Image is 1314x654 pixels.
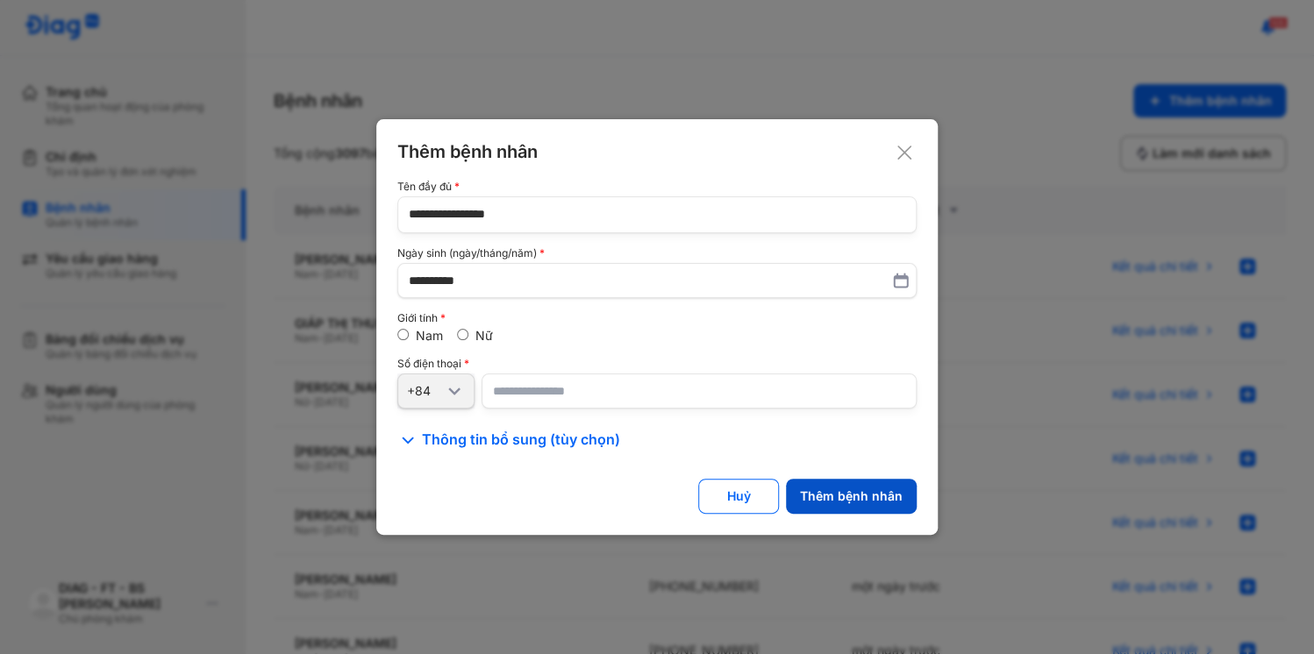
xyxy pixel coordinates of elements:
span: Thông tin bổ sung (tùy chọn) [422,430,620,451]
div: +84 [407,383,444,399]
div: Thêm bệnh nhân [397,140,917,163]
label: Nữ [475,328,493,343]
div: Giới tính [397,312,917,324]
div: Số điện thoại [397,358,917,370]
button: Huỷ [698,479,779,514]
div: Thêm bệnh nhân [800,488,903,504]
label: Nam [416,328,443,343]
div: Ngày sinh (ngày/tháng/năm) [397,247,917,259]
button: Thêm bệnh nhân [786,479,917,514]
div: Tên đầy đủ [397,181,917,193]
